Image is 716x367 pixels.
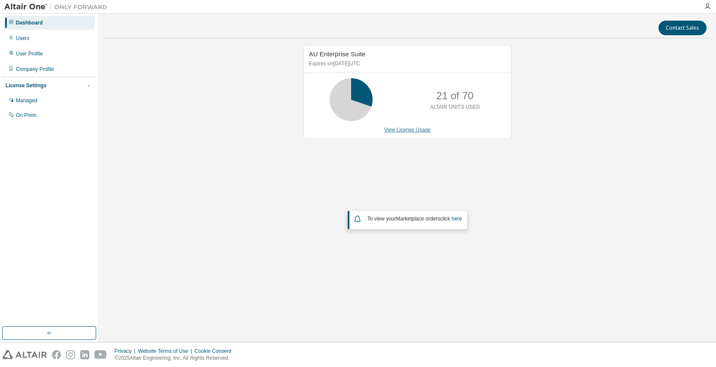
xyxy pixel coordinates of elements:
div: Privacy [115,348,138,355]
a: here [452,216,462,222]
div: User Profile [16,50,43,57]
div: Managed [16,97,37,104]
div: Dashboard [16,19,43,26]
p: 21 of 70 [436,89,473,103]
div: Users [16,35,29,42]
span: To view your click [367,216,462,222]
p: © 2025 Altair Engineering, Inc. All Rights Reserved. [115,355,237,362]
img: facebook.svg [52,350,61,359]
div: License Settings [6,82,46,89]
div: Company Profile [16,66,54,73]
p: ALTAIR UNITS USED [430,104,480,111]
em: Marketplace orders [396,216,440,222]
img: youtube.svg [94,350,107,359]
img: altair_logo.svg [3,350,47,359]
span: AU Enterprise Suite [309,50,366,58]
a: View License Usage [384,127,431,133]
img: instagram.svg [66,350,75,359]
div: On Prem [16,112,36,119]
img: Altair One [4,3,112,11]
p: Expires on [DATE] UTC [309,60,504,67]
div: Cookie Consent [194,348,236,355]
div: Website Terms of Use [138,348,194,355]
button: Contact Sales [658,21,707,35]
img: linkedin.svg [80,350,89,359]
